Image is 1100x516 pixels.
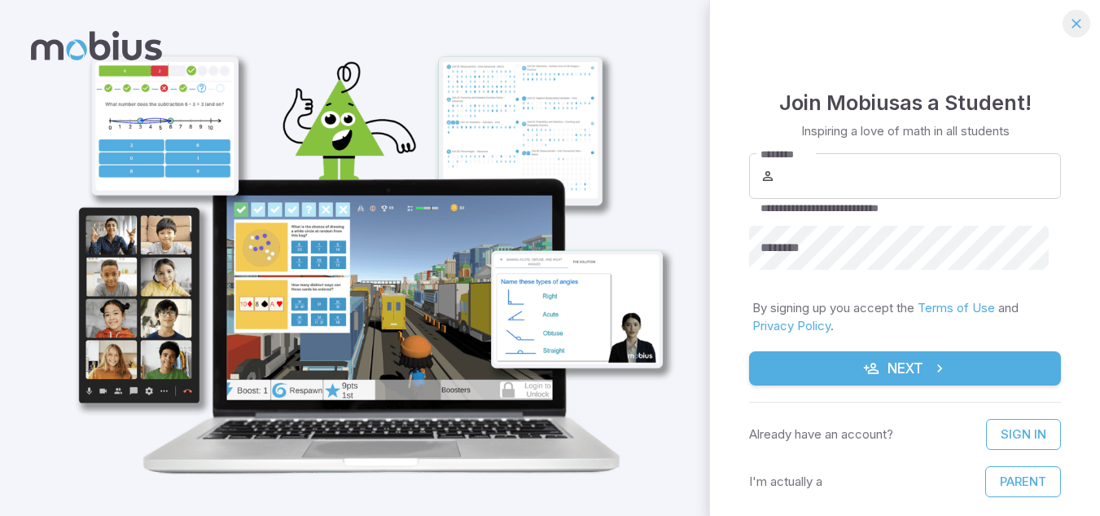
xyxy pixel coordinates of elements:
button: Next [749,351,1061,386]
p: Already have an account? [749,426,893,443]
a: Privacy Policy [752,318,830,333]
img: student_1-illustration [51,46,684,486]
p: I'm actually a [749,473,822,491]
button: Parent [985,466,1061,497]
a: Terms of Use [918,300,995,315]
a: Sign In [986,419,1061,450]
p: By signing up you accept the and . [752,299,1058,335]
p: Inspiring a love of math in all students [801,122,1010,140]
h4: Join Mobius as a Student ! [779,86,1032,119]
